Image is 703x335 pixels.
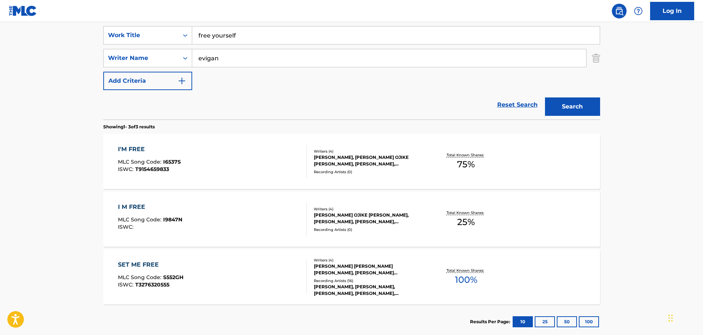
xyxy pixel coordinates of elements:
[446,268,486,273] p: Total Known Shares:
[314,263,425,276] div: [PERSON_NAME] [PERSON_NAME] [PERSON_NAME], [PERSON_NAME] [PERSON_NAME], [PERSON_NAME]
[612,4,627,18] a: Public Search
[513,316,533,327] button: 10
[631,4,646,18] div: Help
[535,316,555,327] button: 25
[163,216,182,223] span: I9847N
[314,284,425,297] div: [PERSON_NAME], [PERSON_NAME], [PERSON_NAME], [PERSON_NAME], [PERSON_NAME]
[666,300,703,335] iframe: Chat Widget
[668,307,673,329] div: Drag
[314,212,425,225] div: [PERSON_NAME] OJIKE [PERSON_NAME], [PERSON_NAME], [PERSON_NAME], [PERSON_NAME]
[457,215,475,229] span: 25 %
[314,278,425,284] div: Recording Artists ( 16 )
[163,274,183,281] span: S552GH
[118,216,163,223] span: MLC Song Code :
[545,97,600,116] button: Search
[103,72,192,90] button: Add Criteria
[494,97,541,113] a: Reset Search
[470,318,512,325] p: Results Per Page:
[108,31,174,40] div: Work Title
[579,316,599,327] button: 100
[108,54,174,63] div: Writer Name
[118,145,181,154] div: I'M FREE
[118,203,182,211] div: I M FREE
[135,166,169,172] span: T9154659833
[314,154,425,167] div: [PERSON_NAME], [PERSON_NAME] OJIKE [PERSON_NAME], [PERSON_NAME], [PERSON_NAME]
[314,169,425,175] div: Recording Artists ( 0 )
[118,274,163,281] span: MLC Song Code :
[615,7,624,15] img: search
[650,2,694,20] a: Log In
[314,149,425,154] div: Writers ( 4 )
[314,206,425,212] div: Writers ( 4 )
[103,192,600,247] a: I M FREEMLC Song Code:I9847NISWC:Writers (4)[PERSON_NAME] OJIKE [PERSON_NAME], [PERSON_NAME], [PE...
[103,134,600,189] a: I'M FREEMLC Song Code:I6537SISWC:T9154659833Writers (4)[PERSON_NAME], [PERSON_NAME] OJIKE [PERSON...
[103,26,600,120] form: Search Form
[446,210,486,215] p: Total Known Shares:
[177,76,186,85] img: 9d2ae6d4665cec9f34b9.svg
[557,316,577,327] button: 50
[118,281,135,288] span: ISWC :
[592,49,600,67] img: Delete Criterion
[103,124,155,130] p: Showing 1 - 3 of 3 results
[118,158,163,165] span: MLC Song Code :
[163,158,181,165] span: I6537S
[634,7,643,15] img: help
[118,166,135,172] span: ISWC :
[118,260,183,269] div: SET ME FREE
[314,257,425,263] div: Writers ( 4 )
[118,224,135,230] span: ISWC :
[455,273,477,286] span: 100 %
[457,158,475,171] span: 75 %
[9,6,37,16] img: MLC Logo
[135,281,169,288] span: T3276320555
[446,152,486,158] p: Total Known Shares:
[103,249,600,304] a: SET ME FREEMLC Song Code:S552GHISWC:T3276320555Writers (4)[PERSON_NAME] [PERSON_NAME] [PERSON_NAM...
[314,227,425,232] div: Recording Artists ( 0 )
